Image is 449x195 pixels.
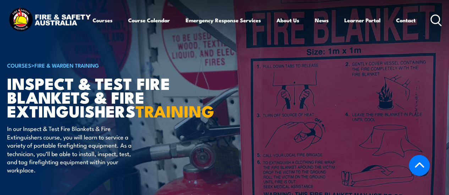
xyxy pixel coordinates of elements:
[276,12,299,29] a: About Us
[186,12,261,29] a: Emergency Response Services
[7,61,182,69] h6: >
[93,12,113,29] a: Courses
[344,12,380,29] a: Learner Portal
[136,98,214,123] strong: TRAINING
[396,12,416,29] a: Contact
[34,61,99,69] a: Fire & Warden Training
[7,61,31,69] a: COURSES
[7,124,137,174] p: In our Inspect & Test Fire Blankets & Fire Extinguishers course, you will learn to service a vari...
[128,12,170,29] a: Course Calendar
[315,12,329,29] a: News
[7,76,182,117] h1: Inspect & Test Fire Blankets & Fire Extinguishers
